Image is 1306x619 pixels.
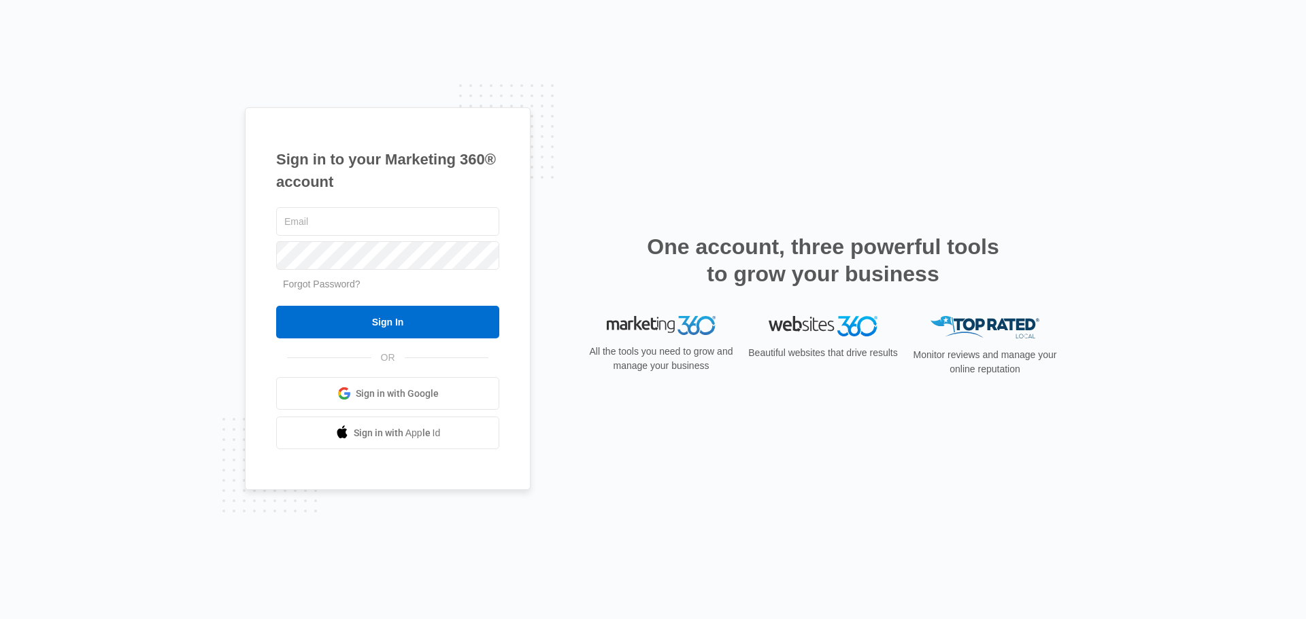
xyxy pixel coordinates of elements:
[643,233,1003,287] h2: One account, three powerful tools to grow your business
[276,148,499,193] h1: Sign in to your Marketing 360® account
[607,316,716,335] img: Marketing 360
[769,316,877,336] img: Websites 360
[909,348,1061,376] p: Monitor reviews and manage your online reputation
[276,377,499,410] a: Sign in with Google
[276,306,499,338] input: Sign In
[276,417,499,449] a: Sign in with Apple Id
[371,351,405,365] span: OR
[356,387,439,401] span: Sign in with Google
[276,207,499,236] input: Email
[931,316,1039,338] img: Top Rated Local
[585,344,737,373] p: All the tools you need to grow and manage your business
[354,426,441,440] span: Sign in with Apple Id
[747,346,899,360] p: Beautiful websites that drive results
[283,279,361,289] a: Forgot Password?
